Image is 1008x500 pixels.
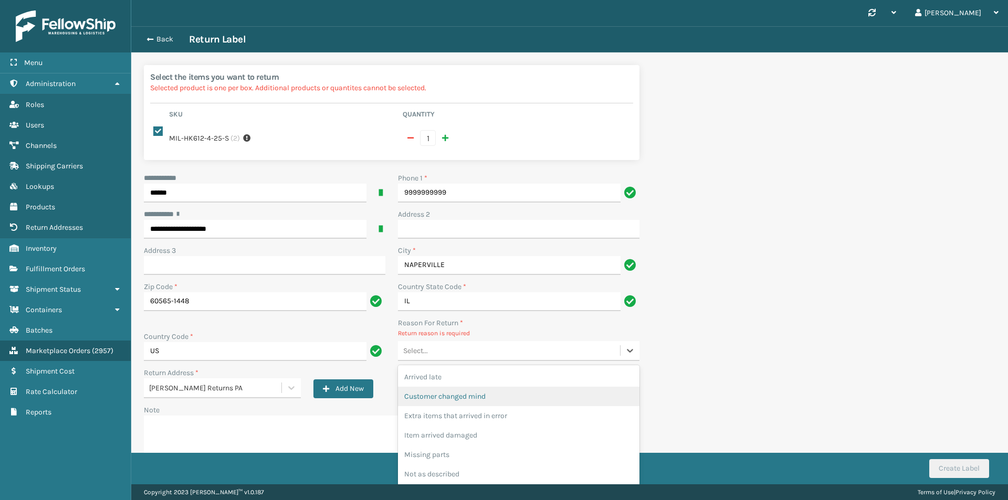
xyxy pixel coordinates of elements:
[398,317,463,328] label: Reason For Return
[26,121,44,130] span: Users
[26,326,52,335] span: Batches
[26,79,76,88] span: Administration
[26,223,83,232] span: Return Addresses
[169,133,229,144] label: MIL-HK612-4-25-S
[26,408,51,417] span: Reports
[26,244,57,253] span: Inventory
[26,367,75,376] span: Shipment Cost
[24,58,43,67] span: Menu
[166,110,400,122] th: Sku
[150,71,633,82] h2: Select the items you want to return
[398,445,639,464] div: Missing parts
[398,173,427,184] label: Phone 1
[398,367,639,387] div: Arrived late
[398,281,466,292] label: Country State Code
[398,245,416,256] label: City
[144,367,198,378] label: Return Address
[398,387,639,406] div: Customer changed mind
[144,331,193,342] label: Country Code
[189,33,246,46] h3: Return Label
[398,328,639,338] p: Return reason is required
[26,387,77,396] span: Rate Calculator
[141,35,189,44] button: Back
[144,406,160,414] label: Note
[92,346,113,355] span: ( 2957 )
[398,209,430,220] label: Address 2
[26,203,55,211] span: Products
[26,346,90,355] span: Marketplace Orders
[144,484,264,500] p: Copyright 2023 [PERSON_NAME]™ v 1.0.187
[398,406,639,425] div: Extra items that arrived in error
[400,110,633,122] th: Quantity
[230,133,240,144] span: ( 2 )
[918,488,954,496] a: Terms of Use
[929,459,989,478] button: Create Label
[313,379,373,398] button: Add New
[26,264,85,273] span: Fulfillment Orders
[16,10,115,42] img: logo
[26,162,83,171] span: Shipping Carriers
[403,345,428,356] div: Select...
[398,464,639,484] div: Not as described
[26,141,57,150] span: Channels
[26,182,54,191] span: Lookups
[150,82,633,93] p: Selected product is one per box. Additional products or quantites cannot be selected.
[26,100,44,109] span: Roles
[149,382,282,393] div: [PERSON_NAME] Returns PA
[918,484,995,500] div: |
[955,488,995,496] a: Privacy Policy
[144,281,177,292] label: Zip Code
[398,425,639,445] div: Item arrived damaged
[26,285,81,294] span: Shipment Status
[26,305,62,314] span: Containers
[144,245,176,256] label: Address 3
